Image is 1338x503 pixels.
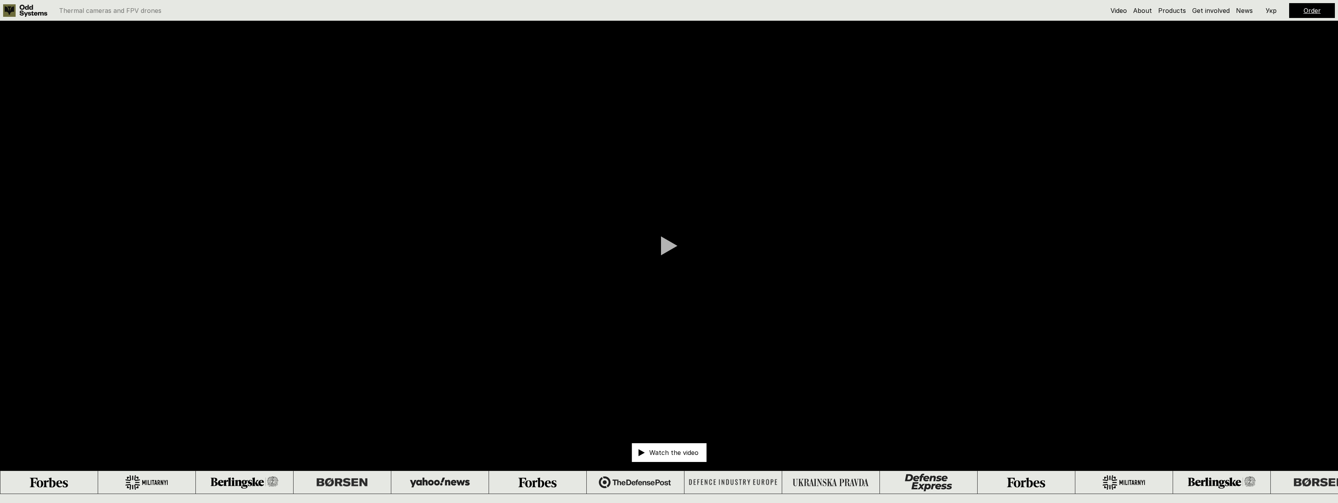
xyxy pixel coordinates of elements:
[1236,7,1253,14] a: News
[1111,7,1127,14] a: Video
[59,7,161,14] p: Thermal cameras and FPV drones
[1266,7,1277,14] p: Укр
[1229,468,1330,495] iframe: HelpCrunch
[1158,7,1186,14] a: Products
[1304,7,1321,14] a: Order
[649,449,699,456] p: Watch the video
[1133,7,1152,14] a: About
[1192,7,1230,14] a: Get involved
